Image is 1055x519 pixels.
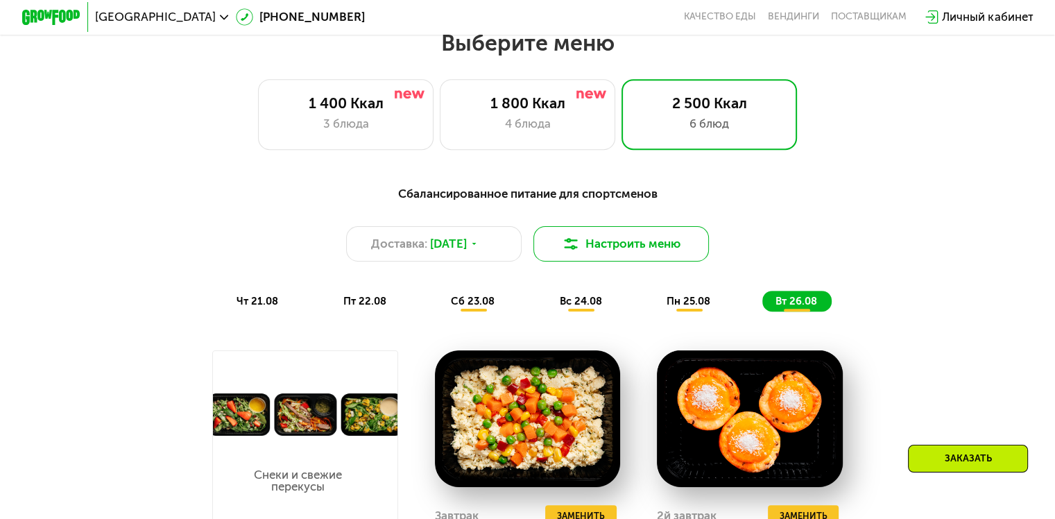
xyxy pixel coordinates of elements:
a: [PHONE_NUMBER] [236,8,365,26]
a: Вендинги [768,11,819,23]
h2: Выберите меню [47,29,1009,57]
div: 3 блюда [273,115,418,133]
div: поставщикам [831,11,907,23]
p: Снеки и свежие перекусы [233,469,363,493]
div: Личный кабинет [942,8,1033,26]
span: чт 21.08 [237,295,278,307]
div: Сбалансированное питание для спортсменов [94,185,961,203]
span: пт 22.08 [343,295,386,307]
span: сб 23.08 [451,295,495,307]
span: пн 25.08 [667,295,710,307]
div: 4 блюда [455,115,600,133]
div: 2 500 Ккал [637,94,782,112]
div: 1 400 Ккал [273,94,418,112]
span: Доставка: [371,235,427,253]
button: Настроить меню [533,226,710,262]
span: [GEOGRAPHIC_DATA] [95,11,216,23]
a: Качество еды [684,11,756,23]
div: Заказать [908,445,1028,473]
div: 6 блюд [637,115,782,133]
span: [DATE] [430,235,467,253]
span: вс 24.08 [560,295,602,307]
span: вт 26.08 [775,295,817,307]
div: 1 800 Ккал [455,94,600,112]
